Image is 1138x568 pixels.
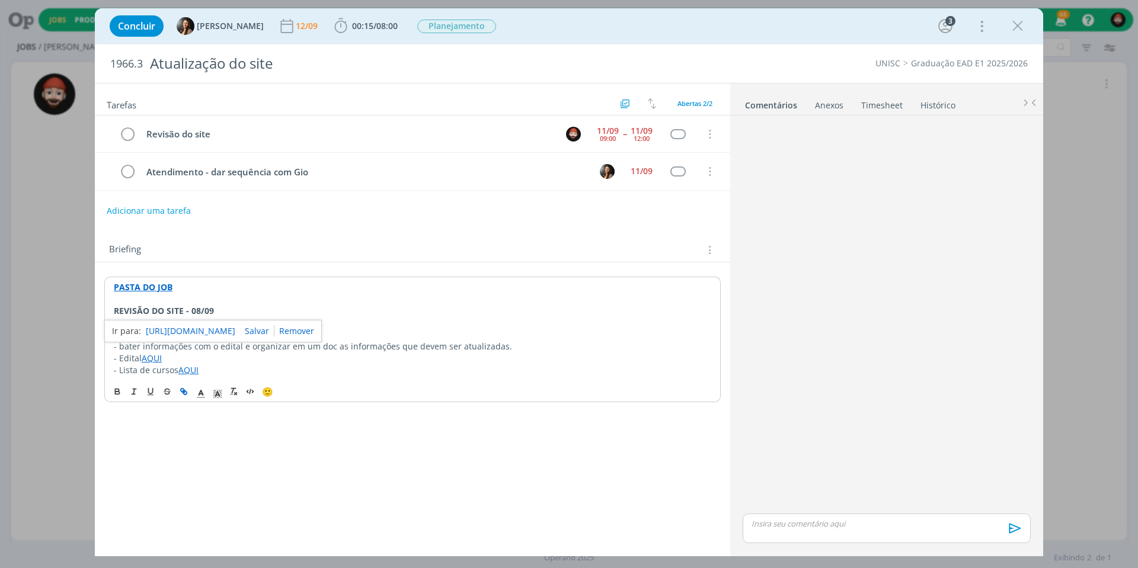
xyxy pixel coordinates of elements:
a: Comentários [744,94,798,111]
p: - Lista de cursos [114,364,711,376]
div: 3 [945,16,955,26]
div: 12:00 [634,135,650,142]
span: Cor de Fundo [209,384,226,399]
img: B [177,17,194,35]
button: B [598,162,616,180]
span: Abertas 2/2 [677,99,712,108]
a: PASTA DO JOB [114,281,172,293]
a: AQUI [178,364,199,376]
a: Graduação EAD E1 2025/2026 [911,57,1028,69]
span: Planejamento [417,20,496,33]
div: 11/09 [631,127,653,135]
div: 11/09 [631,167,653,175]
span: Tarefas [107,97,136,111]
img: W [566,127,581,142]
button: 00:15/08:00 [331,17,401,36]
button: Planejamento [417,19,497,34]
span: 00:15 [352,20,373,31]
div: Anexos [815,100,843,111]
a: Timesheet [861,94,903,111]
span: Concluir [118,21,155,31]
a: AQUI [142,352,162,364]
button: W [564,125,582,143]
span: 1966.3 [110,57,143,70]
button: B[PERSON_NAME] [177,17,264,35]
p: - bater informações com o edital e organizar em um doc as informações que devem ser atualizadas. [114,341,711,352]
a: UNISC [875,57,900,69]
strong: REVISÃO DO SITE - 08/09 [114,305,214,316]
button: Concluir [110,15,164,37]
div: dialog [95,8,1043,556]
span: 🙂 [262,386,273,397]
button: 🙂 [259,384,276,399]
p: - Edital [114,352,711,364]
span: [PERSON_NAME] [197,22,264,30]
span: -- [623,130,626,138]
p: Revisar o [114,329,711,341]
img: B [600,164,615,179]
span: Briefing [109,242,141,258]
a: Histórico [920,94,956,111]
span: / [373,20,376,31]
div: 09:00 [600,135,616,142]
a: [URL][DOMAIN_NAME] [146,323,235,339]
button: 3 [936,17,955,36]
div: Revisão do site [141,127,555,142]
span: 08:00 [376,20,398,31]
div: 12/09 [296,22,320,30]
button: Adicionar uma tarefa [106,200,191,222]
div: Atendimento - dar sequência com Gio [141,165,589,179]
div: Atualização do site [145,49,641,78]
span: Cor do Texto [193,384,209,399]
div: 11/09 [597,127,619,135]
img: arrow-down-up.svg [648,98,656,109]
